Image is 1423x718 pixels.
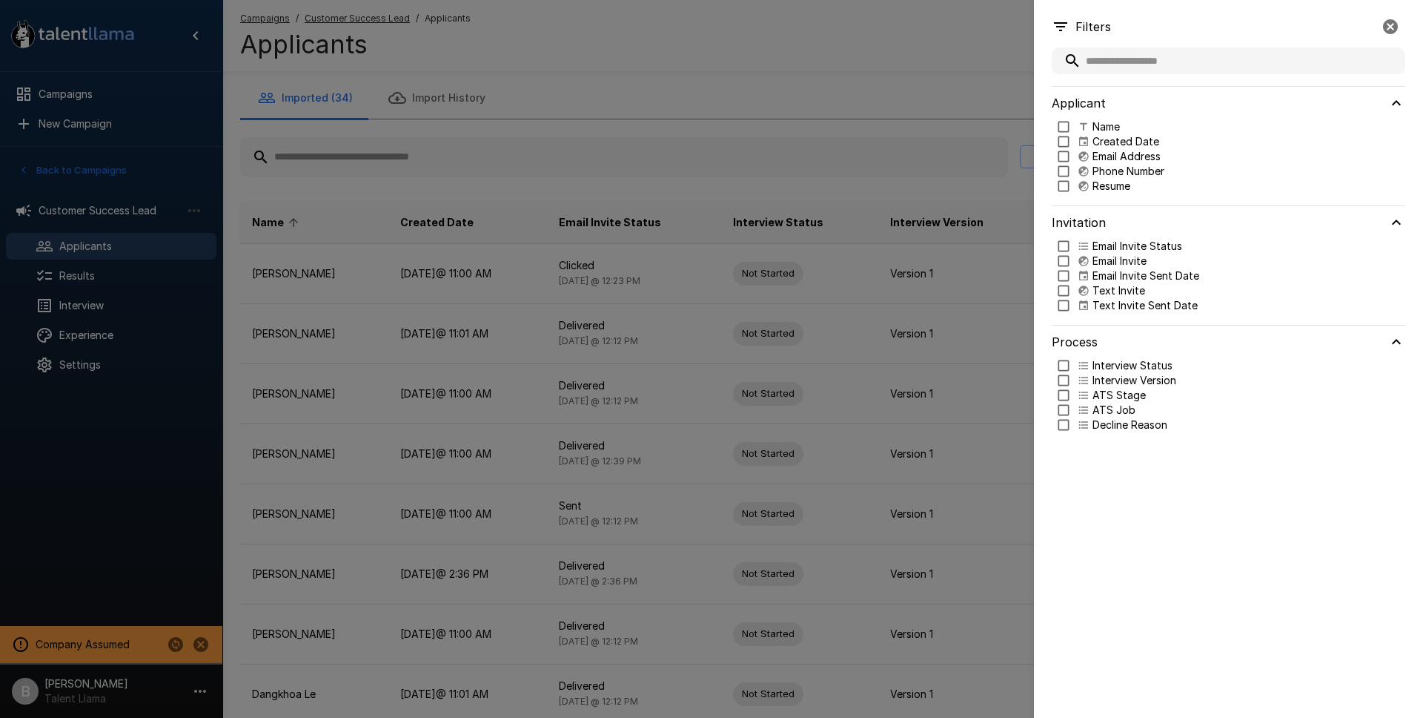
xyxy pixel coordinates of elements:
[1092,418,1167,432] p: Decline Reason
[1075,18,1111,36] p: Filters
[1092,134,1159,149] p: Created Date
[1092,239,1182,254] p: Email Invite Status
[1092,358,1172,373] p: Interview Status
[1092,269,1199,283] p: Email Invite Sent Date
[1052,93,1106,113] h6: Applicant
[1092,298,1198,313] p: Text Invite Sent Date
[1052,332,1098,352] h6: Process
[1092,373,1176,388] p: Interview Version
[1092,388,1146,403] p: ATS Stage
[1092,164,1164,179] p: Phone Number
[1092,254,1147,269] p: Email Invite
[1052,212,1106,233] h6: Invitation
[1092,119,1120,134] p: Name
[1092,403,1135,418] p: ATS Job
[1092,179,1130,194] p: Resume
[1092,283,1145,298] p: Text Invite
[1092,149,1161,164] p: Email Address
